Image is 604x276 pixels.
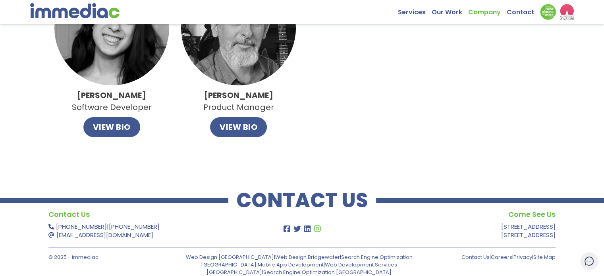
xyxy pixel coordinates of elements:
[507,4,540,16] a: Contact
[206,261,397,276] a: Web Development Services [GEOGRAPHIC_DATA]
[432,4,468,16] a: Our Work
[491,253,512,261] a: Careers
[560,4,574,20] img: logo2_wea_nobg.webp
[185,253,274,261] a: Web Design [GEOGRAPHIC_DATA]
[210,117,267,137] button: VIEW BIO
[263,268,392,276] a: Search Engine Optimization [GEOGRAPHIC_DATA]
[56,222,107,231] a: [PHONE_NUMBER]
[468,4,507,16] a: Company
[204,90,273,101] strong: [PERSON_NAME]
[109,222,160,231] a: [PHONE_NUMBER]
[501,222,556,239] a: [STREET_ADDRESS][STREET_ADDRESS]
[203,89,274,113] p: Product Manager
[398,4,432,16] a: Services
[461,253,490,261] a: Contact Us
[175,253,423,276] p: | | | | |
[56,231,153,239] a: [EMAIL_ADDRESS][DOMAIN_NAME]
[533,253,556,261] a: Site Map
[48,208,254,220] h4: Contact Us
[201,253,413,268] a: Search Engine Optimization [GEOGRAPHIC_DATA]
[540,4,556,20] img: Down
[350,208,556,220] h4: Come See Us
[30,3,120,18] img: immediac
[83,117,140,137] button: VIEW BIO
[72,89,152,113] p: Software Developer
[77,90,146,101] strong: [PERSON_NAME]
[48,253,169,261] p: © 2025 - immediac
[435,253,556,261] p: | | |
[228,193,376,208] h2: CONTACT US
[275,253,340,261] a: Web Design Bridgewater
[258,261,324,268] a: Mobile App Development
[513,253,532,261] a: Privacy
[48,222,254,239] p: |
